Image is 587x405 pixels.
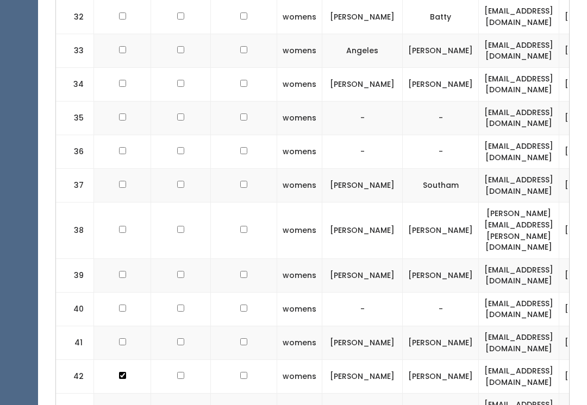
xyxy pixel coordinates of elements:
[479,360,559,394] td: [EMAIL_ADDRESS][DOMAIN_NAME]
[479,169,559,202] td: [EMAIL_ADDRESS][DOMAIN_NAME]
[56,101,94,135] td: 35
[56,169,94,202] td: 37
[322,326,403,359] td: [PERSON_NAME]
[322,360,403,394] td: [PERSON_NAME]
[403,135,479,169] td: -
[56,292,94,326] td: 40
[403,360,479,394] td: [PERSON_NAME]
[322,67,403,101] td: [PERSON_NAME]
[56,135,94,169] td: 36
[277,34,322,67] td: womens
[56,202,94,258] td: 38
[403,326,479,359] td: [PERSON_NAME]
[403,202,479,258] td: [PERSON_NAME]
[277,292,322,326] td: womens
[277,202,322,258] td: womens
[479,67,559,101] td: [EMAIL_ADDRESS][DOMAIN_NAME]
[56,360,94,394] td: 42
[403,34,479,67] td: [PERSON_NAME]
[322,202,403,258] td: [PERSON_NAME]
[56,326,94,359] td: 41
[322,101,403,135] td: -
[277,135,322,169] td: womens
[322,34,403,67] td: Angeles
[56,34,94,67] td: 33
[277,101,322,135] td: womens
[277,258,322,292] td: womens
[479,135,559,169] td: [EMAIL_ADDRESS][DOMAIN_NAME]
[403,169,479,202] td: Southam
[479,34,559,67] td: [EMAIL_ADDRESS][DOMAIN_NAME]
[479,202,559,258] td: [PERSON_NAME][EMAIL_ADDRESS][PERSON_NAME][DOMAIN_NAME]
[403,101,479,135] td: -
[277,169,322,202] td: womens
[277,67,322,101] td: womens
[277,360,322,394] td: womens
[322,258,403,292] td: [PERSON_NAME]
[56,258,94,292] td: 39
[479,101,559,135] td: [EMAIL_ADDRESS][DOMAIN_NAME]
[322,135,403,169] td: -
[403,67,479,101] td: [PERSON_NAME]
[479,258,559,292] td: [EMAIL_ADDRESS][DOMAIN_NAME]
[277,326,322,359] td: womens
[322,292,403,326] td: -
[479,292,559,326] td: [EMAIL_ADDRESS][DOMAIN_NAME]
[403,258,479,292] td: [PERSON_NAME]
[322,169,403,202] td: [PERSON_NAME]
[479,326,559,359] td: [EMAIL_ADDRESS][DOMAIN_NAME]
[403,292,479,326] td: -
[56,67,94,101] td: 34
